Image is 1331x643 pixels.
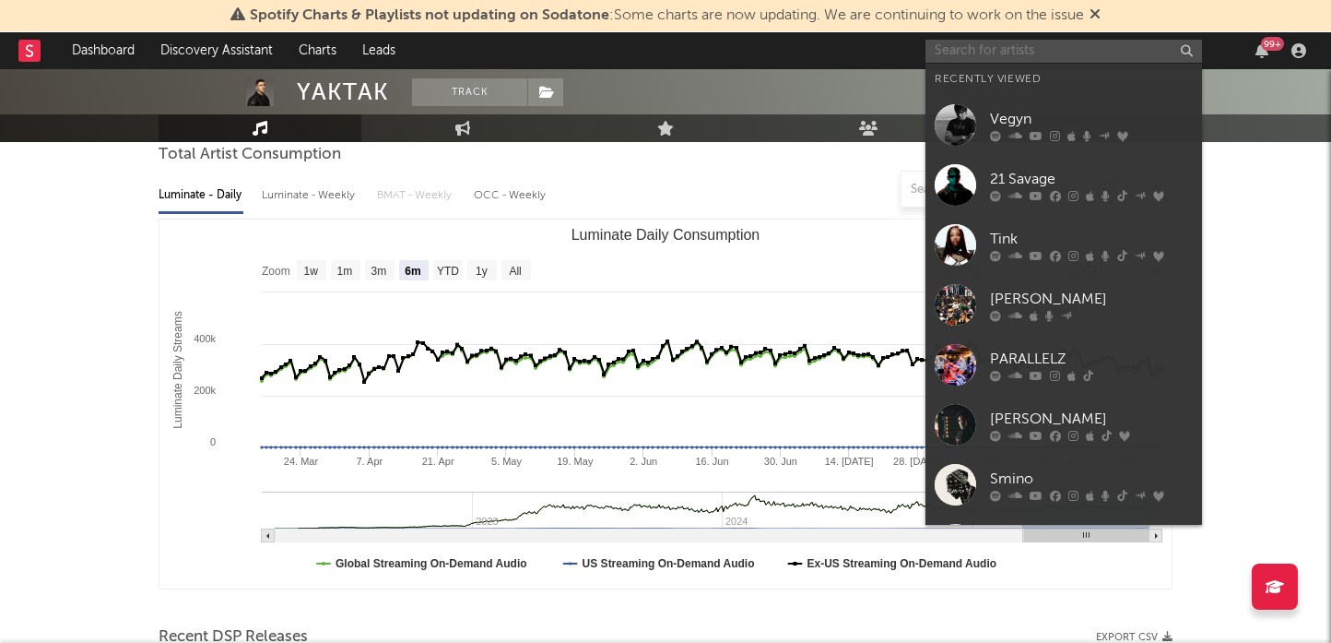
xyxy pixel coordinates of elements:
span: : Some charts are now updating. We are continuing to work on the issue [250,8,1084,23]
div: 99 + [1261,37,1284,51]
div: Vegyn [990,108,1193,130]
text: 7. Apr [356,456,383,467]
a: PARALLELZ [925,335,1202,395]
text: 14. [DATE] [825,456,874,467]
text: All [509,265,521,278]
div: Tink [990,228,1193,250]
a: Leads [349,32,408,69]
span: Spotify Charts & Playlists not updating on Sodatone [250,8,609,23]
input: Search for artists [925,40,1202,63]
text: 1y [476,265,488,278]
button: Export CSV [1096,632,1172,643]
a: Smino [925,455,1202,515]
text: Luminate Daily Consumption [571,227,760,243]
text: 5. May [491,456,523,467]
div: [PERSON_NAME] [990,408,1193,430]
button: Track [412,78,527,106]
div: Smino [990,468,1193,490]
text: 200k [194,385,216,396]
div: YAKTAK [297,78,389,106]
span: Dismiss [1090,8,1101,23]
a: Charts [286,32,349,69]
text: 28. [DATE] [893,456,942,467]
a: [PERSON_NAME] [925,275,1202,335]
div: PARALLELZ [990,348,1193,370]
text: 6m [405,265,420,278]
input: Search by song name or URL [901,183,1096,197]
text: YTD [437,265,459,278]
text: 2. Jun [630,456,657,467]
text: 3m [371,265,387,278]
button: 99+ [1255,43,1268,58]
text: 1m [337,265,353,278]
a: Discovery Assistant [147,32,286,69]
a: [PERSON_NAME] [925,515,1202,575]
svg: Luminate Daily Consumption [159,220,1172,589]
text: US Streaming On-Demand Audio [583,557,755,570]
div: Recently Viewed [935,68,1193,90]
text: 21. Apr [422,456,454,467]
text: Ex-US Streaming On-Demand Audio [807,557,997,570]
a: [PERSON_NAME] [925,395,1202,455]
text: 30. Jun [764,456,797,467]
div: 21 Savage [990,168,1193,190]
div: [PERSON_NAME] [990,288,1193,310]
text: Zoom [262,265,290,278]
a: Vegyn [925,95,1202,155]
text: 16. Jun [695,456,728,467]
text: Luminate Daily Streams [171,311,184,428]
text: 24. Mar [284,456,319,467]
a: Dashboard [59,32,147,69]
text: Global Streaming On-Demand Audio [336,557,527,570]
text: 0 [210,436,216,447]
a: 21 Savage [925,155,1202,215]
text: 1w [304,265,319,278]
span: Total Artist Consumption [159,144,341,166]
text: 400k [194,333,216,344]
text: 19. May [557,456,594,467]
a: Tink [925,215,1202,275]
